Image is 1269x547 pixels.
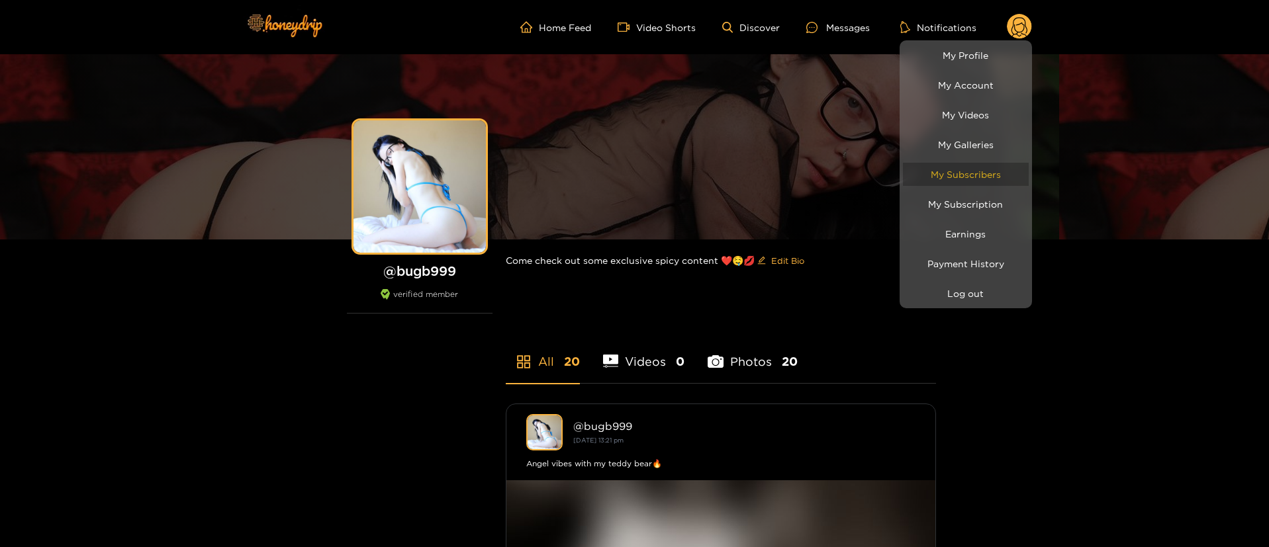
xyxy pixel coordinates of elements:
[903,133,1029,156] a: My Galleries
[903,192,1029,216] a: My Subscription
[903,282,1029,305] button: Log out
[903,222,1029,245] a: Earnings
[903,252,1029,275] a: Payment History
[903,44,1029,67] a: My Profile
[903,73,1029,97] a: My Account
[903,163,1029,186] a: My Subscribers
[903,103,1029,126] a: My Videos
